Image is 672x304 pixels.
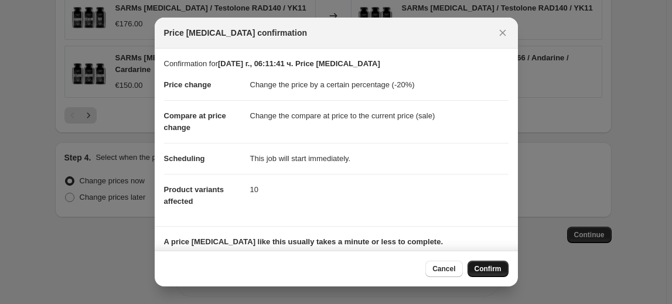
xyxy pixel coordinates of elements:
[250,70,509,100] dd: Change the price by a certain percentage (-20%)
[432,264,455,274] span: Cancel
[218,59,380,68] b: [DATE] г., 06:11:41 ч. Price [MEDICAL_DATA]
[164,80,212,89] span: Price change
[475,264,502,274] span: Confirm
[164,111,226,132] span: Compare at price change
[250,174,509,205] dd: 10
[164,237,444,246] b: A price [MEDICAL_DATA] like this usually takes a minute or less to complete.
[164,27,308,39] span: Price [MEDICAL_DATA] confirmation
[164,154,205,163] span: Scheduling
[494,25,511,41] button: Close
[250,100,509,131] dd: Change the compare at price to the current price (sale)
[164,58,509,70] p: Confirmation for
[250,143,509,174] dd: This job will start immediately.
[425,261,462,277] button: Cancel
[164,185,224,206] span: Product variants affected
[468,261,509,277] button: Confirm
